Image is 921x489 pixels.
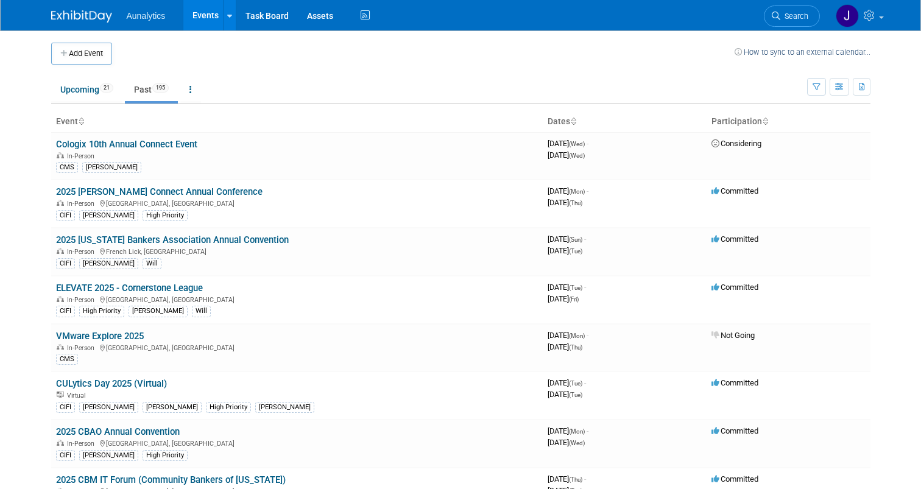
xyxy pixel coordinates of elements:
div: [PERSON_NAME] [79,210,138,221]
span: (Tue) [569,284,582,291]
div: CIFI [56,450,75,461]
span: (Mon) [569,428,585,435]
span: [DATE] [548,390,582,399]
a: Cologix 10th Annual Connect Event [56,139,197,150]
a: Sort by Participation Type [762,116,768,126]
span: In-Person [67,248,98,256]
span: Committed [711,283,758,292]
a: 2025 [US_STATE] Bankers Association Annual Convention [56,234,289,245]
span: Committed [711,234,758,244]
div: CIFI [56,258,75,269]
span: In-Person [67,200,98,208]
span: [DATE] [548,139,588,148]
div: CIFI [56,306,75,317]
span: (Tue) [569,380,582,387]
img: Julie Grisanti-Cieslak [836,4,859,27]
span: Committed [711,426,758,435]
img: In-Person Event [57,440,64,446]
span: Not Going [711,331,755,340]
span: (Wed) [569,152,585,159]
a: Search [764,5,820,27]
a: Sort by Event Name [78,116,84,126]
th: Event [51,111,543,132]
div: CIFI [56,210,75,221]
a: How to sync to an external calendar... [735,47,870,57]
span: - [587,331,588,340]
div: High Priority [143,450,188,461]
a: Past195 [125,78,178,101]
a: CULytics Day 2025 (Virtual) [56,378,167,389]
span: [DATE] [548,150,585,160]
span: Committed [711,186,758,195]
th: Participation [707,111,870,132]
div: [PERSON_NAME] [129,306,188,317]
span: (Thu) [569,476,582,483]
span: (Sun) [569,236,582,243]
span: Committed [711,474,758,484]
span: Committed [711,378,758,387]
span: In-Person [67,344,98,352]
span: (Wed) [569,440,585,446]
span: - [587,186,588,195]
span: - [584,378,586,387]
span: (Tue) [569,248,582,255]
span: In-Person [67,296,98,304]
div: [PERSON_NAME] [143,402,202,413]
span: [DATE] [548,234,586,244]
div: High Priority [143,210,188,221]
span: In-Person [67,152,98,160]
span: (Tue) [569,392,582,398]
span: - [584,234,586,244]
span: [DATE] [548,474,586,484]
div: French Lick, [GEOGRAPHIC_DATA] [56,246,538,256]
span: (Thu) [569,344,582,351]
a: Upcoming21 [51,78,122,101]
a: VMware Explore 2025 [56,331,144,342]
span: (Fri) [569,296,579,303]
img: In-Person Event [57,296,64,302]
div: [PERSON_NAME] [82,162,141,173]
div: [PERSON_NAME] [79,258,138,269]
span: - [587,426,588,435]
span: [DATE] [548,331,588,340]
span: Virtual [67,392,89,399]
span: Considering [711,139,761,148]
div: Will [192,306,211,317]
span: (Mon) [569,188,585,195]
a: 2025 CBM IT Forum (Community Bankers of [US_STATE]) [56,474,286,485]
img: In-Person Event [57,200,64,206]
span: Search [780,12,808,21]
span: Aunalytics [127,11,166,21]
span: (Mon) [569,332,585,339]
a: 2025 [PERSON_NAME] Connect Annual Conference [56,186,263,197]
span: 195 [152,83,169,93]
div: [GEOGRAPHIC_DATA], [GEOGRAPHIC_DATA] [56,438,538,448]
span: - [587,139,588,148]
span: [DATE] [548,283,586,292]
span: 21 [100,83,113,93]
div: CMS [56,354,78,365]
img: ExhibitDay [51,10,112,23]
img: In-Person Event [57,248,64,254]
img: Virtual Event [57,392,64,398]
span: [DATE] [548,378,586,387]
div: CMS [56,162,78,173]
span: [DATE] [548,294,579,303]
div: [GEOGRAPHIC_DATA], [GEOGRAPHIC_DATA] [56,294,538,304]
img: In-Person Event [57,152,64,158]
span: [DATE] [548,186,588,195]
div: High Priority [79,306,124,317]
a: Sort by Start Date [570,116,576,126]
img: In-Person Event [57,344,64,350]
div: CIFI [56,402,75,413]
span: In-Person [67,440,98,448]
span: [DATE] [548,438,585,447]
a: 2025 CBAO Annual Convention [56,426,180,437]
div: [PERSON_NAME] [255,402,314,413]
span: - [584,474,586,484]
div: [PERSON_NAME] [79,450,138,461]
th: Dates [543,111,707,132]
span: - [584,283,586,292]
span: (Thu) [569,200,582,206]
a: ELEVATE 2025 - Cornerstone League [56,283,203,294]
